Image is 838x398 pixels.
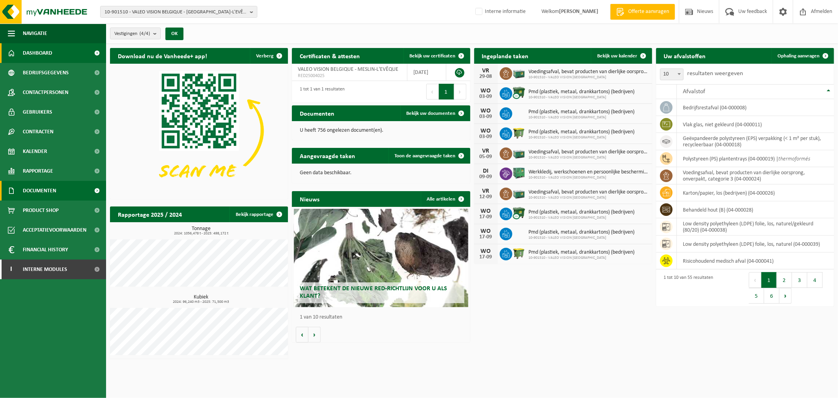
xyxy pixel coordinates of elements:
[400,105,469,121] a: Bekijk uw documenten
[403,48,469,64] a: Bekijk uw certificaten
[308,327,321,343] button: Volgende
[421,191,469,207] a: Alle artikelen
[23,122,53,142] span: Contracten
[478,148,494,154] div: VR
[298,66,398,72] span: VALEO VISION BELGIQUE - MESLIN-L'EVÊQUE
[677,167,834,184] td: voedingsafval, bevat producten van dierlijke oorsprong, onverpakt, categorie 3 (04-000024)
[529,229,635,236] span: Pmd (plastiek, metaal, drankkartons) (bedrijven)
[677,184,834,201] td: karton/papier, los (bedrijven) (04-000026)
[8,260,15,279] span: I
[529,129,635,135] span: Pmd (plastiek, metaal, drankkartons) (bedrijven)
[23,220,86,240] span: Acceptatievoorwaarden
[478,154,494,160] div: 05-09
[478,188,494,194] div: VR
[792,272,807,288] button: 3
[407,111,456,116] span: Bekijk uw documenten
[529,109,635,115] span: Pmd (plastiek, metaal, drankkartons) (bedrijven)
[529,175,648,180] span: 10-901510 - VALEO VISION [GEOGRAPHIC_DATA]
[677,150,834,167] td: polystyreen (PS) plantentrays (04-000019) |
[407,64,446,81] td: [DATE]
[529,155,648,160] span: 10-901510 - VALEO VISION [GEOGRAPHIC_DATA]
[110,48,215,63] h2: Download nu de Vanheede+ app!
[749,272,761,288] button: Previous
[300,315,466,320] p: 1 van 10 resultaten
[474,48,537,63] h2: Ingeplande taken
[23,63,69,83] span: Bedrijfsgegevens
[114,300,288,304] span: 2024: 96,240 m3 - 2025: 71,500 m3
[512,206,526,220] img: WB-1100-CU
[807,272,823,288] button: 4
[478,68,494,74] div: VR
[677,218,834,236] td: low density polyethyleen (LDPE) folie, los, naturel/gekleurd (80/20) (04-000038)
[292,191,327,206] h2: Nieuws
[300,128,462,133] p: U heeft 756 ongelezen document(en).
[23,24,47,43] span: Navigatie
[529,169,648,175] span: Werkkledij, werkschoenen en persoonlijke beschermingsmiddelen
[389,148,469,164] a: Toon de aangevraagde taken
[23,83,68,102] span: Contactpersonen
[478,254,494,260] div: 17-09
[439,84,454,99] button: 1
[292,105,342,121] h2: Documenten
[23,201,59,220] span: Product Shop
[512,247,526,260] img: WB-1100-HPE-GN-50
[529,95,635,100] span: 10-901510 - VALEO VISION [GEOGRAPHIC_DATA]
[23,181,56,201] span: Documenten
[749,288,764,304] button: 5
[292,48,368,63] h2: Certificaten & attesten
[626,8,671,16] span: Offerte aanvragen
[656,48,714,63] h2: Uw afvalstoffen
[677,252,834,269] td: risicohoudend medisch afval (04-000041)
[677,99,834,116] td: bedrijfsrestafval (04-000008)
[512,166,526,180] img: PB-HB-1400-HPE-GN-01
[23,102,52,122] span: Gebruikers
[677,201,834,218] td: behandeld hout (B) (04-000028)
[250,48,287,64] button: Verberg
[395,153,456,158] span: Toon de aangevraagde taken
[529,195,648,200] span: 10-901510 - VALEO VISION [GEOGRAPHIC_DATA]
[610,4,675,20] a: Offerte aanvragen
[296,83,345,100] div: 1 tot 1 van 1 resultaten
[683,88,705,95] span: Afvalstof
[478,214,494,220] div: 17-09
[478,134,494,140] div: 03-09
[478,94,494,99] div: 03-09
[23,260,67,279] span: Interne modules
[114,232,288,236] span: 2024: 1056,478 t - 2025: 498,172 t
[529,135,635,140] span: 10-901510 - VALEO VISION [GEOGRAPHIC_DATA]
[474,6,526,18] label: Interne informatie
[761,272,777,288] button: 1
[688,70,743,77] label: resultaten weergeven
[23,240,68,260] span: Financial History
[529,189,648,195] span: Voedingsafval, bevat producten van dierlijke oorsprong, onverpakt, categorie 3
[298,73,401,79] span: RED25004025
[529,209,635,216] span: Pmd (plastiek, metaal, drankkartons) (bedrijven)
[677,116,834,133] td: vlak glas, niet gekleurd (04-000011)
[779,288,792,304] button: Next
[110,64,288,197] img: Download de VHEPlus App
[478,174,494,180] div: 09-09
[660,69,683,80] span: 10
[300,170,462,176] p: Geen data beschikbaar.
[597,53,638,59] span: Bekijk uw kalender
[512,126,526,140] img: WB-1100-HPE-GN-50
[23,43,52,63] span: Dashboard
[591,48,651,64] a: Bekijk uw kalender
[777,272,792,288] button: 2
[777,53,820,59] span: Ophaling aanvragen
[478,248,494,254] div: WO
[529,75,648,80] span: 10-901510 - VALEO VISION [GEOGRAPHIC_DATA]
[529,236,635,240] span: 10-901510 - VALEO VISION [GEOGRAPHIC_DATA]
[559,9,598,15] strong: [PERSON_NAME]
[478,208,494,214] div: WO
[677,133,834,150] td: geëxpandeerde polystyreen (EPS) verpakking (< 1 m² per stuk), recycleerbaar (04-000018)
[296,327,308,343] button: Vorige
[23,142,47,161] span: Kalender
[410,53,456,59] span: Bekijk uw certificaten
[529,256,635,260] span: 10-901510 - VALEO VISION [GEOGRAPHIC_DATA]
[294,209,468,307] a: Wat betekent de nieuwe RED-richtlijn voor u als klant?
[300,286,447,299] span: Wat betekent de nieuwe RED-richtlijn voor u als klant?
[478,168,494,174] div: DI
[478,108,494,114] div: WO
[771,48,833,64] a: Ophaling aanvragen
